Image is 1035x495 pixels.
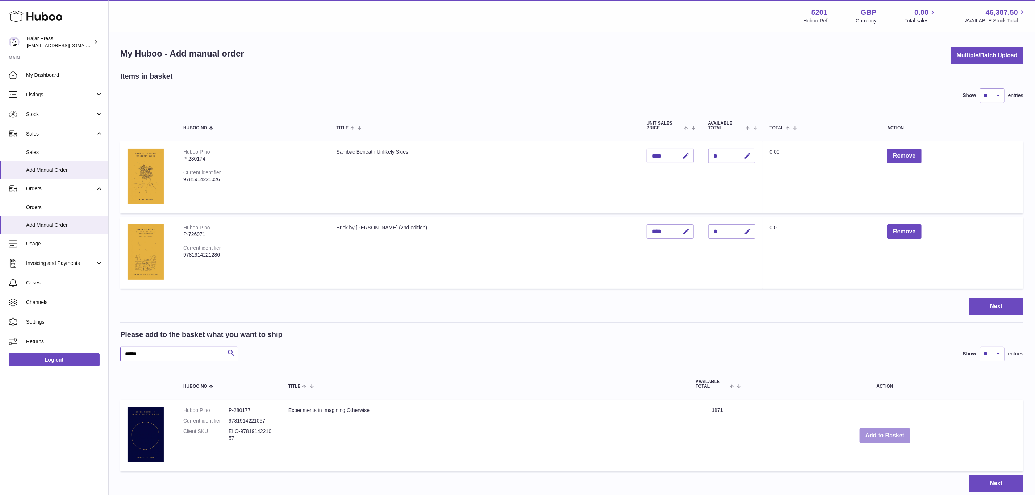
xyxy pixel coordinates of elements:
img: internalAdmin-5201@internal.huboo.com [9,37,20,47]
button: Add to Basket [860,428,910,443]
span: Huboo no [183,126,207,130]
span: 0.00 [770,149,780,155]
button: Remove [887,149,921,163]
div: P-280174 [183,155,322,162]
span: Orders [26,204,103,211]
span: 0.00 [770,225,780,230]
span: 46,387.50 [986,8,1018,17]
span: Sales [26,130,95,137]
span: Unit Sales Price [647,121,683,130]
button: Remove [887,224,921,239]
dt: Client SKU [183,428,229,442]
div: Currency [856,17,877,24]
td: Experiments in Imagining Otherwise [281,400,688,471]
span: Returns [26,338,103,345]
span: Channels [26,299,103,306]
span: Title [288,384,300,389]
div: Current identifier [183,245,221,251]
img: Experiments in Imagining Otherwise [128,407,164,463]
span: Add Manual Order [26,222,103,229]
dd: 9781914221057 [229,417,274,424]
span: Settings [26,319,103,325]
label: Show [963,350,976,357]
button: Next [969,475,1023,492]
span: Total sales [905,17,937,24]
span: [EMAIL_ADDRESS][DOMAIN_NAME] [27,42,107,48]
span: Sales [26,149,103,156]
a: Log out [9,353,100,366]
div: 9781914221026 [183,176,322,183]
span: Orders [26,185,95,192]
span: Listings [26,91,95,98]
th: Action [746,372,1023,396]
span: Total [770,126,784,130]
span: AVAILABLE Stock Total [965,17,1026,24]
h1: My Huboo - Add manual order [120,48,244,59]
div: Current identifier [183,170,221,175]
span: Title [337,126,349,130]
span: 0.00 [915,8,929,17]
span: AVAILABLE Total [708,121,744,130]
a: 0.00 Total sales [905,8,937,24]
td: Sambac Beneath Unlikely Skies [329,141,639,213]
div: Huboo P no [183,149,210,155]
strong: GBP [861,8,876,17]
label: Show [963,92,976,99]
a: 46,387.50 AVAILABLE Stock Total [965,8,1026,24]
div: Hajar Press [27,35,92,49]
dt: Current identifier [183,417,229,424]
span: entries [1008,350,1023,357]
dt: Huboo P no [183,407,229,414]
h2: Items in basket [120,71,173,81]
span: entries [1008,92,1023,99]
div: P-726971 [183,231,322,238]
img: Brick by Brick (2nd edition) [128,224,164,280]
span: Cases [26,279,103,286]
button: Next [969,298,1023,315]
img: Sambac Beneath Unlikely Skies [128,149,164,204]
div: Huboo P no [183,225,210,230]
div: 9781914221286 [183,251,322,258]
span: Invoicing and Payments [26,260,95,267]
strong: 5201 [811,8,828,17]
span: Usage [26,240,103,247]
dd: P-280177 [229,407,274,414]
span: AVAILABLE Total [696,379,728,389]
td: Brick by [PERSON_NAME] (2nd edition) [329,217,639,289]
div: Action [887,126,1016,130]
span: Huboo no [183,384,207,389]
span: Stock [26,111,95,118]
h2: Please add to the basket what you want to ship [120,330,283,340]
span: Add Manual Order [26,167,103,174]
dd: EIIO-9781914221057 [229,428,274,442]
td: 1171 [688,400,746,471]
div: Huboo Ref [804,17,828,24]
button: Multiple/Batch Upload [951,47,1023,64]
span: My Dashboard [26,72,103,79]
